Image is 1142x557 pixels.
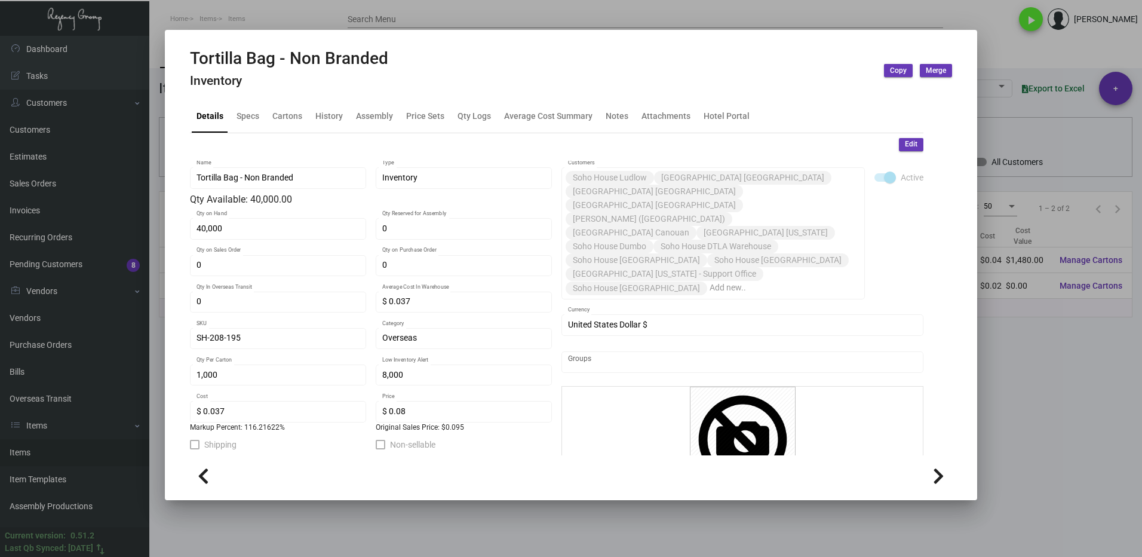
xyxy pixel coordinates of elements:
mat-chip: [GEOGRAPHIC_DATA] Canouan [566,226,696,240]
div: Notes [606,110,628,123]
mat-chip: [GEOGRAPHIC_DATA] [GEOGRAPHIC_DATA] [566,198,743,212]
h2: Tortilla Bag - Non Branded [190,48,388,69]
mat-chip: [GEOGRAPHIC_DATA] [GEOGRAPHIC_DATA] [566,185,743,198]
span: Non-sellable [390,437,435,452]
span: Copy [890,66,907,76]
mat-chip: [PERSON_NAME] ([GEOGRAPHIC_DATA]) [566,212,732,226]
div: Last Qb Synced: [DATE] [5,542,93,555]
button: Copy [884,64,913,77]
div: Average Cost Summary [504,110,593,123]
mat-chip: Soho House [GEOGRAPHIC_DATA] [707,253,849,267]
mat-chip: [GEOGRAPHIC_DATA] [US_STATE] [696,226,835,240]
div: History [315,110,343,123]
span: Merge [926,66,946,76]
h4: Inventory [190,74,388,88]
div: Specs [237,110,259,123]
span: Active [901,170,923,185]
div: Price Sets [406,110,444,123]
button: Merge [920,64,952,77]
span: Edit [905,139,917,149]
div: Attachments [641,110,690,123]
button: Edit [899,138,923,151]
div: 0.51.2 [70,530,94,542]
mat-chip: Soho House [GEOGRAPHIC_DATA] [566,253,707,267]
div: Qty Logs [458,110,491,123]
div: Details [197,110,223,123]
span: Shipping [204,437,237,452]
mat-chip: [GEOGRAPHIC_DATA] [US_STATE] - Support Office [566,267,763,281]
mat-chip: [GEOGRAPHIC_DATA] [GEOGRAPHIC_DATA] [654,171,831,185]
div: Hotel Portal [704,110,750,123]
div: Assembly [356,110,393,123]
input: Add new.. [710,283,859,293]
div: Cartons [272,110,302,123]
div: Qty Available: 40,000.00 [190,192,552,207]
mat-chip: Soho House [GEOGRAPHIC_DATA] [566,281,707,295]
div: Current version: [5,530,66,542]
mat-chip: Soho House Dumbo [566,240,653,253]
mat-chip: Soho House DTLA Warehouse [653,240,778,253]
input: Add new.. [568,357,917,367]
mat-chip: Soho House Ludlow [566,171,654,185]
